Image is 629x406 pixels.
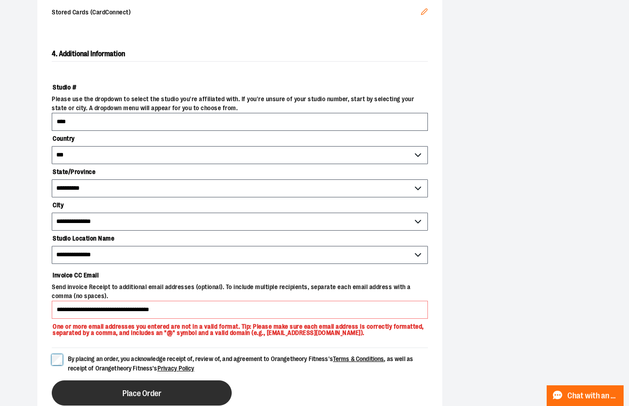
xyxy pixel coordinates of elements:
[52,380,232,406] button: Place Order
[52,197,428,213] label: City
[52,354,63,365] input: By placing an order, you acknowledge receipt of, review of, and agreement to Orangetheory Fitness...
[52,131,428,146] label: Country
[52,268,428,283] label: Invoice CC Email
[52,319,428,337] p: One or more email addresses you entered are not in a valid format. Tip: Please make sure each ema...
[122,389,162,398] span: Place Order
[567,392,618,400] span: Chat with an Expert
[157,365,194,372] a: Privacy Policy
[68,355,413,372] span: By placing an order, you acknowledge receipt of, review of, and agreement to Orangetheory Fitness...
[52,283,428,301] span: Send invoice Receipt to additional email addresses (optional). To include multiple recipients, se...
[52,47,428,62] h2: 4. Additional Information
[547,385,624,406] button: Chat with an Expert
[52,95,428,113] span: Please use the dropdown to select the studio you're affiliated with. If you're unsure of your stu...
[333,355,384,362] a: Terms & Conditions
[52,164,428,179] label: State/Province
[52,231,428,246] label: Studio Location Name
[52,80,428,95] label: Studio #
[52,8,421,18] span: Stored Cards (CardConnect)
[413,1,435,25] button: Edit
